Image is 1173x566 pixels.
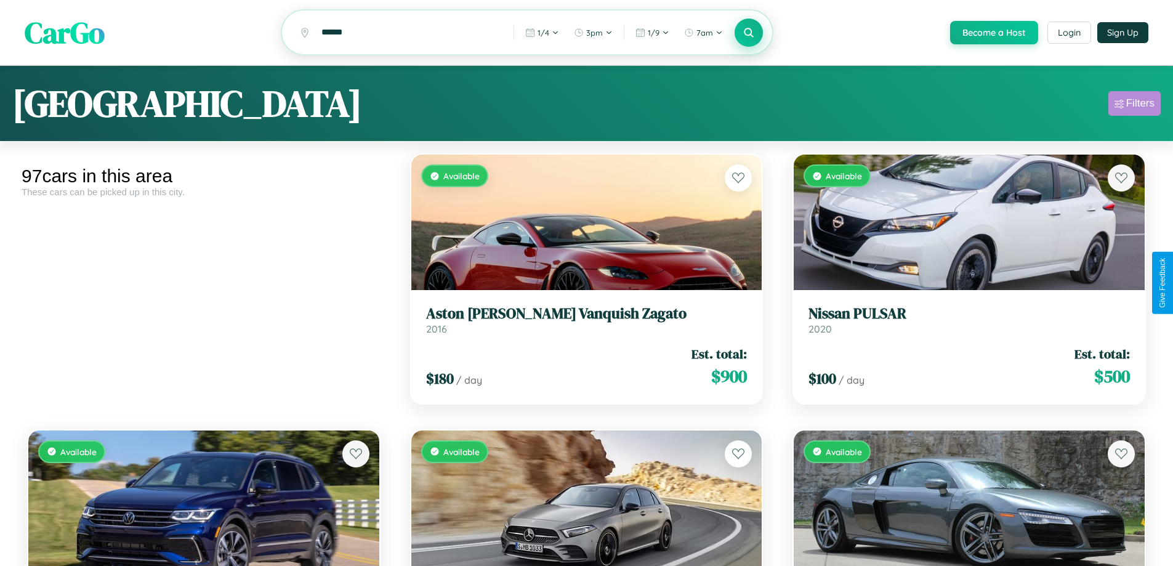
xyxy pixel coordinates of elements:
[25,12,105,53] span: CarGo
[426,323,447,335] span: 2016
[711,364,747,389] span: $ 900
[426,305,748,335] a: Aston [PERSON_NAME] Vanquish Zagato2016
[1094,364,1130,389] span: $ 500
[538,28,549,38] span: 1 / 4
[696,28,713,38] span: 7am
[60,447,97,457] span: Available
[839,374,865,386] span: / day
[443,447,480,457] span: Available
[586,28,603,38] span: 3pm
[691,345,747,363] span: Est. total:
[22,187,386,197] div: These cars can be picked up in this city.
[443,171,480,181] span: Available
[426,305,748,323] h3: Aston [PERSON_NAME] Vanquish Zagato
[456,374,482,386] span: / day
[826,171,862,181] span: Available
[1108,91,1161,116] button: Filters
[648,28,659,38] span: 1 / 9
[808,305,1130,335] a: Nissan PULSAR2020
[519,23,565,42] button: 1/4
[1097,22,1148,43] button: Sign Up
[678,23,729,42] button: 7am
[1047,22,1091,44] button: Login
[22,166,386,187] div: 97 cars in this area
[12,78,362,129] h1: [GEOGRAPHIC_DATA]
[1126,97,1155,110] div: Filters
[808,305,1130,323] h3: Nissan PULSAR
[568,23,619,42] button: 3pm
[808,323,832,335] span: 2020
[950,21,1038,44] button: Become a Host
[808,368,836,389] span: $ 100
[426,368,454,389] span: $ 180
[1158,258,1167,308] div: Give Feedback
[1074,345,1130,363] span: Est. total:
[629,23,675,42] button: 1/9
[826,447,862,457] span: Available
